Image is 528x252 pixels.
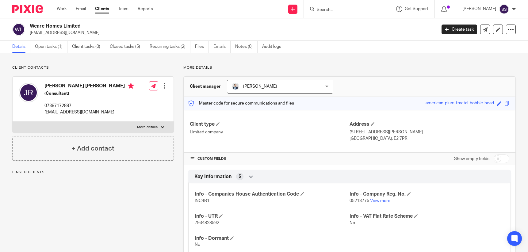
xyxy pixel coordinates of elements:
[12,23,25,36] img: svg%3E
[137,125,158,130] p: More details
[316,7,371,13] input: Search
[44,109,134,115] p: [EMAIL_ADDRESS][DOMAIN_NAME]
[71,144,114,153] h4: + Add contact
[195,242,200,247] span: No
[243,84,277,89] span: [PERSON_NAME]
[190,121,350,128] h4: Client type
[30,30,432,36] p: [EMAIL_ADDRESS][DOMAIN_NAME]
[370,199,390,203] a: View more
[454,156,489,162] label: Show empty fields
[110,41,145,53] a: Closed tasks (5)
[350,213,504,220] h4: Info - VAT Flat Rate Scheme
[195,213,350,220] h4: Info - UTR
[44,103,134,109] p: 07387172887
[442,25,477,34] a: Create task
[195,221,219,225] span: 7934828592
[118,6,128,12] a: Team
[350,191,504,197] h4: Info - Company Reg. No.
[195,191,350,197] h4: Info - Companies House Authentication Code
[57,6,67,12] a: Work
[12,65,174,70] p: Client contacts
[35,41,67,53] a: Open tasks (1)
[19,83,38,102] img: svg%3E
[350,121,509,128] h4: Address
[190,156,350,161] h4: CUSTOM FIELDS
[44,83,134,90] h4: [PERSON_NAME] [PERSON_NAME]
[138,6,153,12] a: Reports
[195,41,209,53] a: Files
[12,41,30,53] a: Details
[405,7,428,11] span: Get Support
[183,65,516,70] p: More details
[12,170,174,175] p: Linked clients
[76,6,86,12] a: Email
[235,41,258,53] a: Notes (0)
[194,174,231,180] span: Key Information
[232,83,239,90] img: LinkedIn%20Profile.jpeg
[195,199,209,203] span: INC4B1
[350,136,509,142] p: [GEOGRAPHIC_DATA], E2 7PR
[150,41,190,53] a: Recurring tasks (2)
[12,5,43,13] img: Pixie
[95,6,109,12] a: Clients
[213,41,231,53] a: Emails
[262,41,286,53] a: Audit logs
[190,129,350,135] p: Limited company
[44,90,134,97] h5: (Consultant)
[350,199,369,203] span: 05213775
[128,83,134,89] i: Primary
[30,23,352,29] h2: Weare Homes Limited
[350,129,509,135] p: [STREET_ADDRESS][PERSON_NAME]
[239,174,241,180] span: 5
[426,100,494,107] div: american-plum-fractal-bobble-head
[350,221,355,225] span: No
[195,235,350,242] h4: Info - Dormant
[72,41,105,53] a: Client tasks (0)
[188,100,294,106] p: Master code for secure communications and files
[462,6,496,12] p: [PERSON_NAME]
[499,4,509,14] img: svg%3E
[190,83,221,90] h3: Client manager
